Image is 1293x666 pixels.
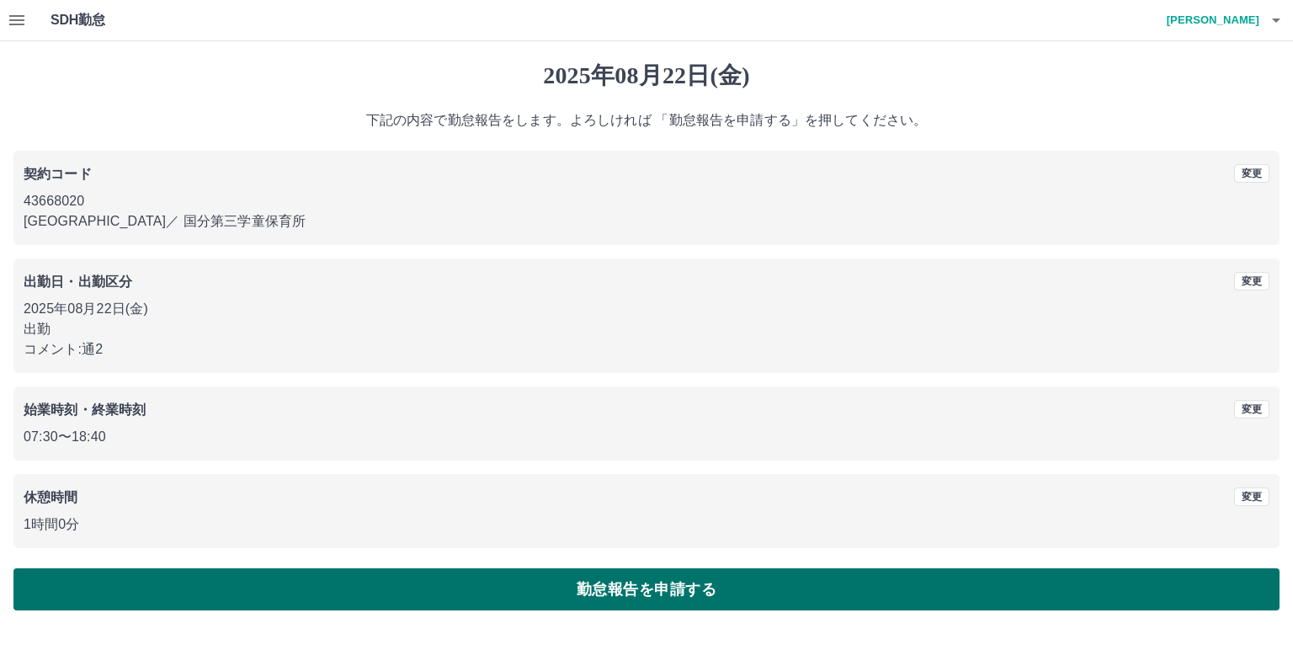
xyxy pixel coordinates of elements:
[13,110,1280,131] p: 下記の内容で勤怠報告をします。よろしければ 「勤怠報告を申請する」を押してください。
[1234,400,1269,418] button: 変更
[1234,272,1269,290] button: 変更
[13,61,1280,90] h1: 2025年08月22日(金)
[24,339,1269,360] p: コメント: 通2
[24,402,146,417] b: 始業時刻・終業時刻
[24,319,1269,339] p: 出勤
[24,490,78,504] b: 休憩時間
[24,191,1269,211] p: 43668020
[24,167,92,181] b: 契約コード
[24,514,1269,535] p: 1時間0分
[1234,488,1269,506] button: 変更
[24,299,1269,319] p: 2025年08月22日(金)
[24,274,132,289] b: 出勤日・出勤区分
[13,568,1280,610] button: 勤怠報告を申請する
[24,427,1269,447] p: 07:30 〜 18:40
[24,211,1269,232] p: [GEOGRAPHIC_DATA] ／ 国分第三学童保育所
[1234,164,1269,183] button: 変更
